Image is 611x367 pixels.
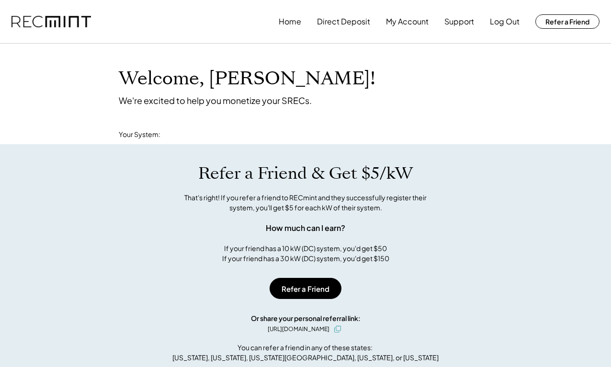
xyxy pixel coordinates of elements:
button: Home [279,12,301,31]
button: Support [444,12,474,31]
button: Refer a Friend [270,278,341,299]
button: My Account [386,12,429,31]
div: That's right! If you refer a friend to RECmint and they successfully register their system, you'l... [174,193,437,213]
div: If your friend has a 10 kW (DC) system, you'd get $50 If your friend has a 30 kW (DC) system, you... [222,243,389,264]
div: Or share your personal referral link: [251,313,361,323]
h1: Refer a Friend & Get $5/kW [198,163,413,183]
button: Log Out [490,12,520,31]
div: [URL][DOMAIN_NAME] [268,325,329,333]
button: click to copy [332,323,343,335]
button: Direct Deposit [317,12,370,31]
img: recmint-logotype%403x.png [11,16,91,28]
h1: Welcome, [PERSON_NAME]! [119,68,375,90]
div: We're excited to help you monetize your SRECs. [119,95,312,106]
button: Refer a Friend [535,14,600,29]
div: How much can I earn? [266,222,345,234]
div: You can refer a friend in any of these states: [US_STATE], [US_STATE], [US_STATE][GEOGRAPHIC_DATA... [172,343,439,363]
div: Your System: [119,130,160,139]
